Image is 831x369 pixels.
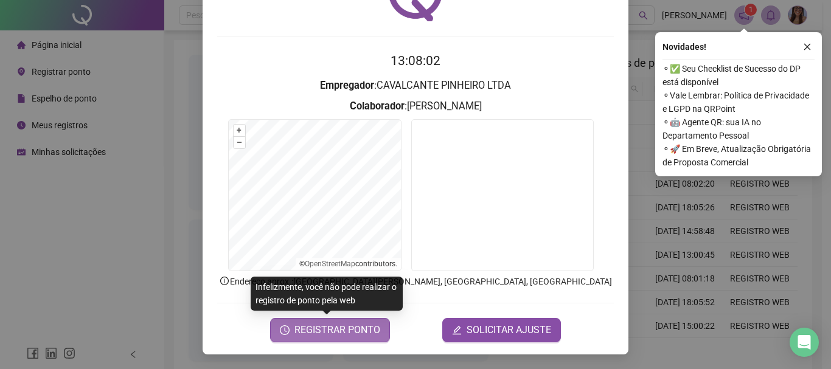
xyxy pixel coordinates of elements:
span: SOLICITAR AJUSTE [467,323,551,337]
button: REGISTRAR PONTO [270,318,390,342]
div: Open Intercom Messenger [790,328,819,357]
div: Infelizmente, você não pode realizar o registro de ponto pela web [251,277,403,311]
span: ⚬ Vale Lembrar: Política de Privacidade e LGPD na QRPoint [662,89,815,116]
span: close [803,43,812,51]
span: info-circle [219,275,230,286]
h3: : [PERSON_NAME] [217,98,614,114]
span: ⚬ 🚀 Em Breve, Atualização Obrigatória de Proposta Comercial [662,142,815,169]
a: OpenStreetMap [305,260,355,268]
time: 13:08:02 [391,53,440,68]
span: REGISTRAR PONTO [294,323,380,337]
button: editSOLICITAR AJUSTE [442,318,561,342]
span: Novidades ! [662,40,706,53]
span: ⚬ ✅ Seu Checklist de Sucesso do DP está disponível [662,62,815,89]
button: – [234,137,245,148]
span: edit [452,325,462,335]
p: Endereço aprox. : [GEOGRAPHIC_DATA][PERSON_NAME], [GEOGRAPHIC_DATA], [GEOGRAPHIC_DATA] [217,275,614,288]
span: ⚬ 🤖 Agente QR: sua IA no Departamento Pessoal [662,116,815,142]
button: + [234,125,245,136]
h3: : CAVALCANTE PINHEIRO LTDA [217,78,614,94]
span: clock-circle [280,325,290,335]
li: © contributors. [299,260,397,268]
strong: Colaborador [350,100,405,112]
strong: Empregador [320,80,374,91]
